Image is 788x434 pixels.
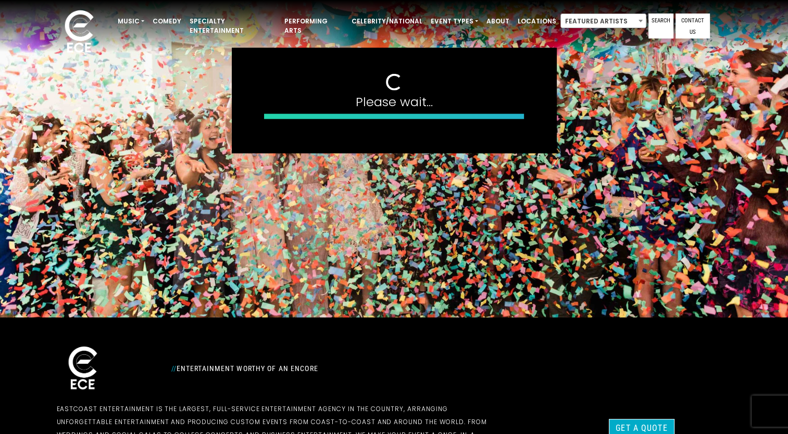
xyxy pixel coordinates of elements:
[514,12,560,30] a: Locations
[114,12,148,30] a: Music
[648,14,673,39] a: Search
[676,14,710,39] a: Contact Us
[280,12,347,40] a: Performing Arts
[347,12,427,30] a: Celebrity/National
[185,12,280,40] a: Specialty Entertainment
[53,7,105,58] img: ece_new_logo_whitev2-1.png
[561,14,646,29] span: Featured Artists
[482,12,514,30] a: About
[427,12,482,30] a: Event Types
[165,360,509,377] div: Entertainment Worthy of an Encore
[264,95,524,110] h4: Please wait...
[57,343,109,394] img: ece_new_logo_whitev2-1.png
[171,364,177,373] span: //
[560,14,646,28] span: Featured Artists
[148,12,185,30] a: Comedy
